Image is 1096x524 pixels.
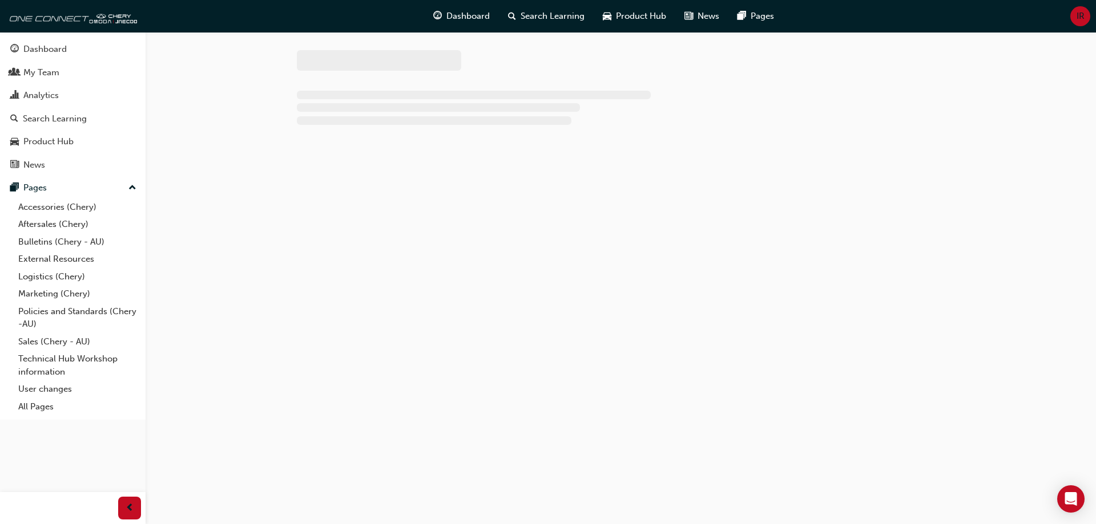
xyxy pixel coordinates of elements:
a: Product Hub [5,131,141,152]
a: All Pages [14,398,141,416]
span: guage-icon [433,9,442,23]
div: Product Hub [23,135,74,148]
span: prev-icon [126,501,134,515]
button: IR [1070,6,1090,26]
span: Dashboard [446,10,490,23]
a: car-iconProduct Hub [594,5,675,28]
div: Open Intercom Messenger [1057,485,1085,513]
span: News [698,10,719,23]
img: oneconnect [6,5,137,27]
span: pages-icon [738,9,746,23]
a: Sales (Chery - AU) [14,333,141,351]
a: External Resources [14,250,141,268]
span: Pages [751,10,774,23]
a: Search Learning [5,108,141,129]
a: User changes [14,380,141,398]
a: Marketing (Chery) [14,285,141,303]
a: News [5,155,141,176]
a: Aftersales (Chery) [14,216,141,233]
div: Dashboard [23,43,67,56]
div: My Team [23,66,59,79]
a: guage-iconDashboard [424,5,499,28]
button: Pages [5,177,141,198]
div: Search Learning [23,112,87,125]
a: pages-iconPages [728,5,783,28]
span: search-icon [508,9,516,23]
span: Search Learning [521,10,585,23]
span: chart-icon [10,91,19,101]
a: Accessories (Chery) [14,198,141,216]
span: car-icon [603,9,611,23]
span: news-icon [10,160,19,170]
a: Technical Hub Workshop information [14,350,141,380]
span: news-icon [684,9,693,23]
span: IR [1077,10,1085,23]
a: My Team [5,62,141,83]
span: people-icon [10,68,19,78]
a: Bulletins (Chery - AU) [14,233,141,251]
button: DashboardMy TeamAnalyticsSearch LearningProduct HubNews [5,36,141,177]
a: Analytics [5,85,141,106]
span: search-icon [10,114,18,124]
span: pages-icon [10,183,19,193]
span: guage-icon [10,44,19,55]
a: news-iconNews [675,5,728,28]
div: News [23,159,45,172]
a: Policies and Standards (Chery -AU) [14,303,141,333]
a: search-iconSearch Learning [499,5,594,28]
span: up-icon [128,181,136,196]
span: Product Hub [616,10,666,23]
div: Analytics [23,89,59,102]
span: car-icon [10,137,19,147]
a: Logistics (Chery) [14,268,141,286]
a: Dashboard [5,39,141,60]
div: Pages [23,181,47,194]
